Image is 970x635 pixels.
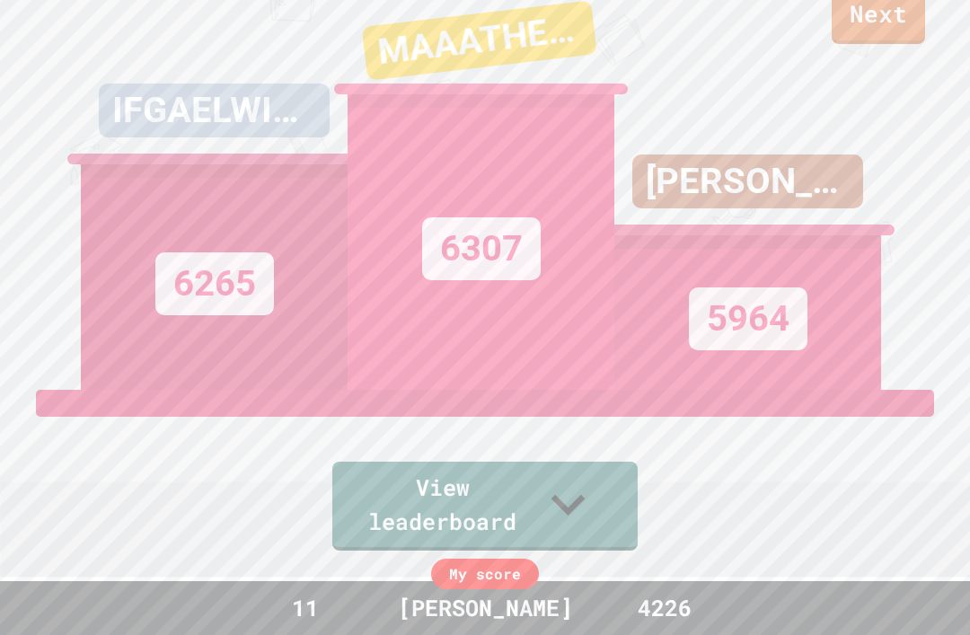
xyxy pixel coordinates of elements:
div: [PERSON_NAME] [380,591,591,625]
div: 6265 [155,252,274,315]
div: 11 [238,591,373,625]
div: 6307 [422,217,541,280]
div: IFGAELWINS=TRUE [99,84,330,137]
a: View leaderboard [332,462,638,551]
div: 5964 [689,287,807,350]
div: My score [431,559,539,589]
div: 4226 [597,591,732,625]
div: [PERSON_NAME] [632,154,863,208]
